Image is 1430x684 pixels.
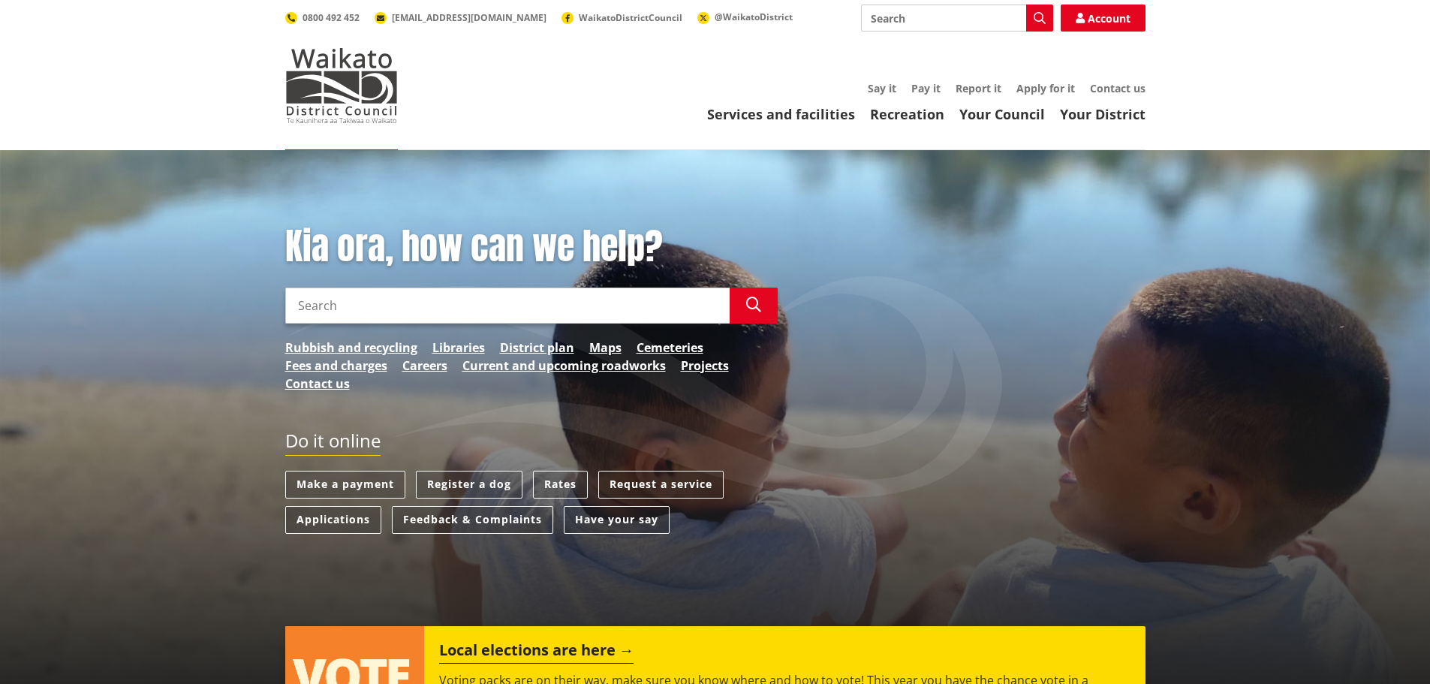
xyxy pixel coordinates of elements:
[462,357,666,375] a: Current and upcoming roadworks
[285,506,381,534] a: Applications
[285,288,730,324] input: Search input
[911,81,941,95] a: Pay it
[1016,81,1075,95] a: Apply for it
[681,357,729,375] a: Projects
[303,11,360,24] span: 0800 492 452
[500,339,574,357] a: District plan
[285,225,778,269] h1: Kia ora, how can we help?
[1061,5,1146,32] a: Account
[861,5,1053,32] input: Search input
[432,339,485,357] a: Libraries
[715,11,793,23] span: @WaikatoDistrict
[285,375,350,393] a: Contact us
[392,11,546,24] span: [EMAIL_ADDRESS][DOMAIN_NAME]
[564,506,670,534] a: Have your say
[1060,105,1146,123] a: Your District
[392,506,553,534] a: Feedback & Complaints
[285,430,381,457] h2: Do it online
[1090,81,1146,95] a: Contact us
[956,81,1001,95] a: Report it
[439,641,634,664] h2: Local elections are here
[707,105,855,123] a: Services and facilities
[285,357,387,375] a: Fees and charges
[285,48,398,123] img: Waikato District Council - Te Kaunihera aa Takiwaa o Waikato
[579,11,682,24] span: WaikatoDistrictCouncil
[959,105,1045,123] a: Your Council
[637,339,703,357] a: Cemeteries
[533,471,588,499] a: Rates
[375,11,546,24] a: [EMAIL_ADDRESS][DOMAIN_NAME]
[416,471,522,499] a: Register a dog
[870,105,944,123] a: Recreation
[598,471,724,499] a: Request a service
[285,471,405,499] a: Make a payment
[402,357,447,375] a: Careers
[285,11,360,24] a: 0800 492 452
[868,81,896,95] a: Say it
[697,11,793,23] a: @WaikatoDistrict
[561,11,682,24] a: WaikatoDistrictCouncil
[285,339,417,357] a: Rubbish and recycling
[589,339,622,357] a: Maps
